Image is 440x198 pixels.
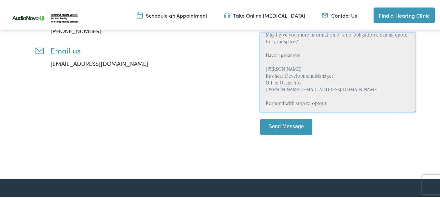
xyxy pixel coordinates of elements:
[137,11,207,18] a: Schedule an Appointment
[224,11,305,18] a: Take Online [MEDICAL_DATA]
[50,58,148,67] a: [EMAIL_ADDRESS][DOMAIN_NAME]
[50,45,168,54] h3: Email us
[322,11,357,18] a: Contact Us
[260,118,312,134] input: Send Message
[322,11,328,18] img: utility icon
[374,7,435,22] a: Find a Hearing Clinic
[224,11,230,18] img: utility icon
[137,11,143,18] img: utility icon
